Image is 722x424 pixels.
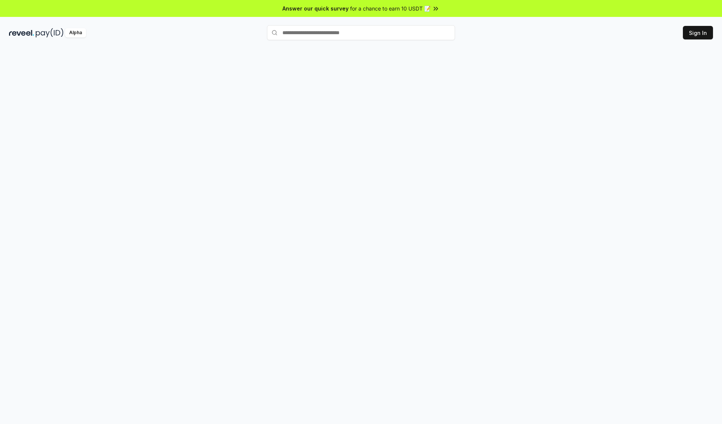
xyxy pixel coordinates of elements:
span: for a chance to earn 10 USDT 📝 [350,5,431,12]
img: pay_id [36,28,64,38]
img: reveel_dark [9,28,34,38]
button: Sign In [683,26,713,39]
span: Answer our quick survey [282,5,349,12]
div: Alpha [65,28,86,38]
